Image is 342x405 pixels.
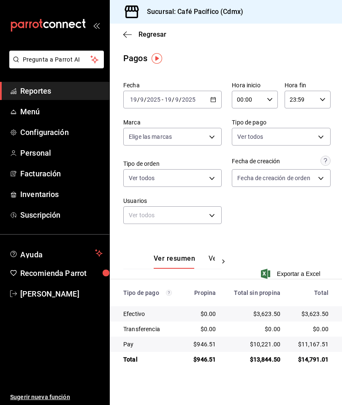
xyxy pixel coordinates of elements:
button: Ver pagos [209,254,240,269]
div: $946.51 [191,355,216,364]
input: ---- [147,96,161,103]
div: $3,623.50 [229,310,280,318]
div: Propina [191,289,216,296]
button: Exportar a Excel [263,269,320,279]
div: $0.00 [294,325,328,333]
span: Ayuda [20,248,92,258]
div: $0.00 [191,325,216,333]
button: Ver resumen [154,254,195,269]
span: Pregunta a Parrot AI [23,55,91,64]
img: Tooltip marker [152,53,162,64]
div: Ver todos [123,206,222,224]
div: $0.00 [229,325,280,333]
label: Fecha [123,82,222,88]
span: [PERSON_NAME] [20,288,103,300]
span: Personal [20,147,103,159]
div: $14,791.01 [294,355,328,364]
div: navigation tabs [154,254,215,269]
span: / [172,96,174,103]
div: Efectivo [123,310,177,318]
span: Facturación [20,168,103,179]
span: / [137,96,140,103]
div: $3,623.50 [294,310,328,318]
span: Ver todos [129,174,155,182]
div: Pay [123,340,177,348]
input: -- [164,96,172,103]
input: -- [130,96,137,103]
button: Pregunta a Parrot AI [9,51,104,68]
svg: Los pagos realizados con Pay y otras terminales son montos brutos. [166,290,172,296]
div: $10,221.00 [229,340,280,348]
span: Configuración [20,127,103,138]
label: Hora fin [285,82,331,88]
div: Total [123,355,177,364]
span: Fecha de creación de orden [237,174,310,182]
h3: Sucursal: Café Pacífico (Cdmx) [140,7,243,17]
span: Sugerir nueva función [10,393,103,402]
div: Fecha de creación [232,157,280,166]
span: Inventarios [20,189,103,200]
div: $13,844.50 [229,355,280,364]
span: / [179,96,182,103]
a: Pregunta a Parrot AI [6,61,104,70]
span: Elige las marcas [129,132,172,141]
div: $0.00 [191,310,216,318]
span: Regresar [138,30,166,38]
div: $11,167.51 [294,340,328,348]
span: Menú [20,106,103,117]
button: open_drawer_menu [93,22,100,29]
label: Usuarios [123,198,222,204]
div: Pagos [123,52,147,65]
span: - [162,96,163,103]
button: Regresar [123,30,166,38]
div: Transferencia [123,325,177,333]
label: Tipo de pago [232,119,330,125]
input: -- [175,96,179,103]
span: Reportes [20,85,103,97]
div: Total [294,289,328,296]
label: Tipo de orden [123,161,222,167]
label: Hora inicio [232,82,278,88]
span: Ver todos [237,132,263,141]
span: / [144,96,147,103]
div: $946.51 [191,340,216,348]
span: Recomienda Parrot [20,267,103,279]
input: ---- [182,96,196,103]
div: Total sin propina [229,289,280,296]
div: Tipo de pago [123,289,177,296]
input: -- [140,96,144,103]
label: Marca [123,119,222,125]
span: Suscripción [20,209,103,221]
